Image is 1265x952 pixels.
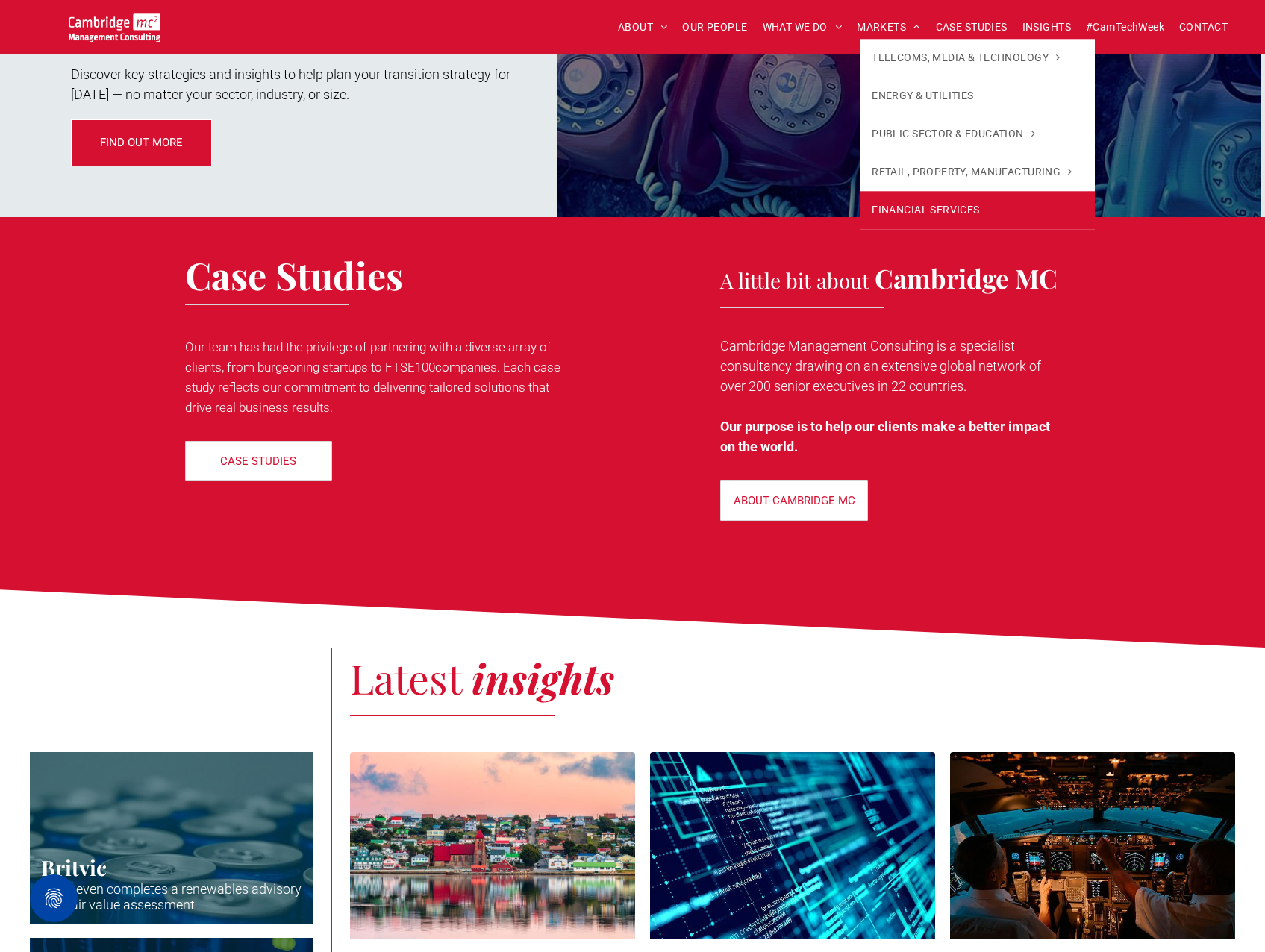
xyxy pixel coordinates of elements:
[720,419,1050,454] strong: Our purpose is to help our clients make a better impact on the world.
[69,13,160,42] img: Cambridge MC Logo
[472,650,614,705] span: insights
[720,480,868,521] a: ABOUT CAMBRIDGE MC
[849,16,928,39] a: MARKETS
[220,454,296,468] p: CASE STUDIES
[185,250,403,300] span: Case Studies
[100,124,183,161] span: FIND OUT MORE
[1078,16,1172,39] a: #CamTechWeek
[71,119,212,166] a: FIND OUT MORE
[872,50,1060,66] span: TELECOMS, MEDIA & TECHNOLOGY
[185,441,332,481] a: CASE STUDIES
[30,752,313,924] a: Aerial shot of Amsterdam
[71,66,510,102] span: Discover key strategies and insights to help plan your transition strategy for [DATE] — no matter...
[350,650,461,705] span: Latest
[872,126,1035,142] span: PUBLIC SECTOR & EDUCATION
[1015,16,1078,39] a: INSIGHTS
[720,336,1058,396] p: Cambridge Management Consulting is a specialist consultancy drawing on an extensive global networ...
[350,752,635,939] a: A vivid photo of the skyline of Stanley on the Falkland Islands
[610,16,675,39] a: ABOUT
[568,60,1250,80] a: Read More →
[928,16,1015,39] a: CASE STUDIES
[720,266,869,294] span: A little bit about
[860,191,1094,229] a: FINANCIAL SERVICES
[415,360,435,375] span: 100
[1172,16,1235,39] a: CONTACT
[875,260,1058,295] span: Cambridge MC
[872,164,1072,180] span: RETAIL, PROPERTY, MANUFACTURING
[872,88,974,104] span: ENERGY & UTILITIES
[734,494,855,507] p: ABOUT CAMBRIDGE MC
[860,39,1094,77] a: TELECOMS, MEDIA & TECHNOLOGY
[185,339,560,415] span: Our team has had the privilege of partnering with a diverse array of clients, from burgeoning sta...
[857,16,920,39] span: MARKETS
[950,752,1235,939] a: AI co-pilot
[860,115,1094,153] a: PUBLIC SECTOR & EDUCATION
[872,202,980,218] span: FINANCIAL SERVICES
[650,752,935,939] a: A modern office building on a wireframe floor with lava raining from the sky in the background
[860,153,1094,191] a: RETAIL, PROPERTY, MANUFACTURING
[675,16,755,39] a: OUR PEOPLE
[755,16,850,39] a: WHAT WE DO
[860,77,1094,115] a: ENERGY & UTILITIES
